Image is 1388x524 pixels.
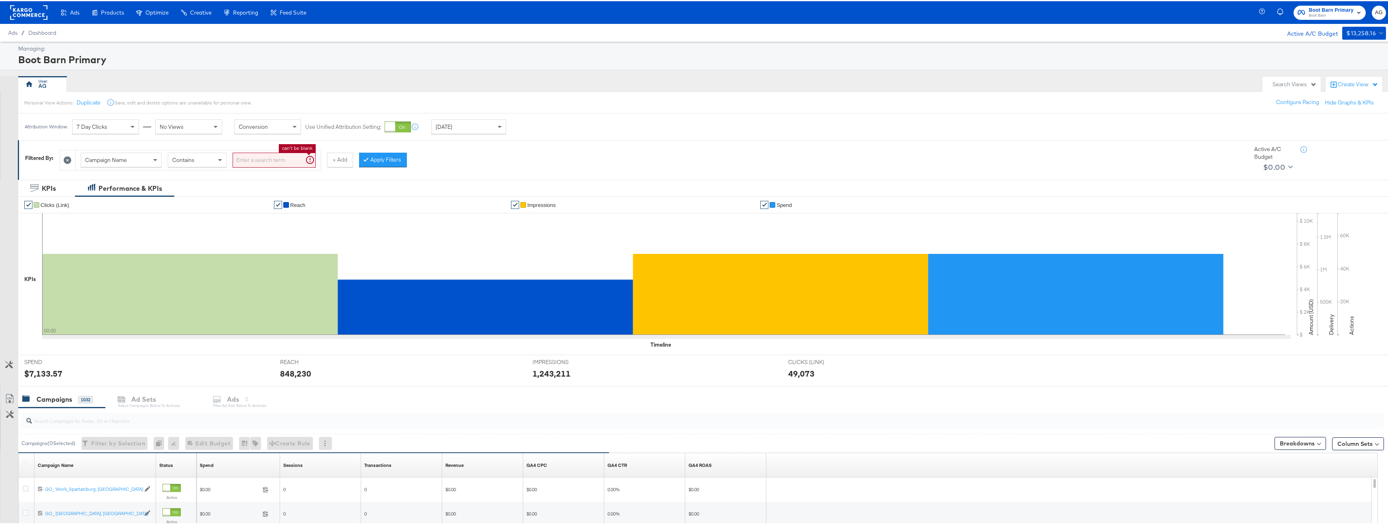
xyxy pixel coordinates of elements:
[760,200,768,208] a: ✔
[1332,436,1384,449] button: Column Sets
[159,461,173,467] a: Shows the current state of your Ad Campaign.
[172,155,195,162] span: Contains
[78,395,93,402] div: 1032
[1294,4,1366,19] button: Boot Barn PrimaryBoot Barn
[1372,4,1386,19] button: AG
[85,155,127,162] span: Campaign Name
[436,122,452,129] span: [DATE]
[1275,436,1326,449] button: Breakdowns
[364,461,391,467] a: Transactions - The total number of transactions
[200,485,259,491] span: $0.00
[200,509,259,515] span: $0.00
[526,461,547,467] a: spend/sessions
[45,485,140,491] div: GO_ Work_Spartanburg, [GEOGRAPHIC_DATA]
[17,28,28,35] span: /
[163,494,181,499] label: Active
[283,485,286,491] span: 0
[280,366,311,378] div: 848,230
[24,357,85,365] span: SPEND
[115,98,251,105] div: Save, edit and delete options are unavailable for personal view.
[24,123,68,128] div: Attribution Window:
[38,461,73,467] div: Campaign Name
[1263,160,1285,172] div: $0.00
[101,8,124,15] span: Products
[283,509,286,515] span: 0
[274,200,282,208] a: ✔
[24,200,32,208] a: ✔
[526,509,537,515] span: $0.00
[283,461,303,467] a: Sessions - GA Sessions - The total number of sessions
[1309,5,1354,13] span: Boot Barn Primary
[689,461,712,467] a: revenue/spend
[18,51,1384,65] div: Boot Barn Primary
[1307,298,1315,334] text: Amount (USD)
[159,461,173,467] div: Status
[282,144,312,150] li: can't be blank
[364,485,367,491] span: 0
[364,461,391,467] div: Transactions
[1254,144,1299,159] div: Active A/C Budget
[445,485,456,491] span: $0.00
[650,340,671,347] div: Timeline
[42,183,56,192] div: KPIs
[1342,26,1386,38] button: $13,258.16
[1279,26,1338,38] div: Active A/C Budget
[689,509,699,515] span: $0.00
[45,509,140,516] a: GO_ [GEOGRAPHIC_DATA], [GEOGRAPHIC_DATA]
[77,122,107,129] span: 7 Day Clicks
[1270,94,1325,109] button: Configure Pacing
[1348,315,1355,334] text: Actions
[280,8,306,15] span: Feed Suite
[1375,7,1383,16] span: AG
[145,8,169,15] span: Optimize
[445,461,464,467] div: Revenue
[776,201,792,207] span: Spend
[607,485,620,491] span: 0.00%
[689,461,712,467] div: GA4 ROAS
[77,98,101,105] button: Duplicate
[41,201,69,207] span: Clicks (Link)
[18,44,1384,51] div: Managing:
[160,122,184,129] span: No Views
[445,509,456,515] span: $0.00
[1273,79,1317,87] div: Search Views
[45,485,140,492] a: GO_ Work_Spartanburg, [GEOGRAPHIC_DATA]
[607,509,620,515] span: 0.00%
[190,8,212,15] span: Creative
[1260,160,1294,173] button: $0.00
[280,357,341,365] span: REACH
[24,274,36,282] div: KPIs
[533,366,571,378] div: 1,243,211
[32,408,1254,424] input: Search Campaigns by Name, ID or Objective
[359,151,407,166] button: Apply Filters
[364,509,367,515] span: 0
[607,461,627,467] a: (sessions/impressions)
[233,8,258,15] span: Reporting
[28,28,56,35] a: Dashboard
[290,201,306,207] span: Reach
[25,153,53,161] div: Filtered By:
[527,201,556,207] span: Impressions
[445,461,464,467] a: Transaction Revenue - The total sale revenue (excluding shipping and tax) of the transaction
[788,366,815,378] div: 49,073
[200,461,214,467] a: The total amount spent to date.
[607,461,627,467] div: GA4 CTR
[1346,27,1376,37] div: $13,258.16
[1338,79,1378,87] div: Create View
[1328,313,1335,334] text: Delivery
[70,8,79,15] span: Ads
[283,461,303,467] div: Sessions
[327,151,353,166] button: + Add
[24,98,73,105] div: Personal View Actions:
[305,122,381,130] label: Use Unified Attribution Setting:
[163,518,181,523] label: Active
[526,485,537,491] span: $0.00
[154,436,168,449] div: 0
[689,485,699,491] span: $0.00
[21,439,75,446] div: Campaigns ( 0 Selected)
[233,151,316,166] input: Enter a search term
[239,122,268,129] span: Conversion
[98,183,162,192] div: Performance & KPIs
